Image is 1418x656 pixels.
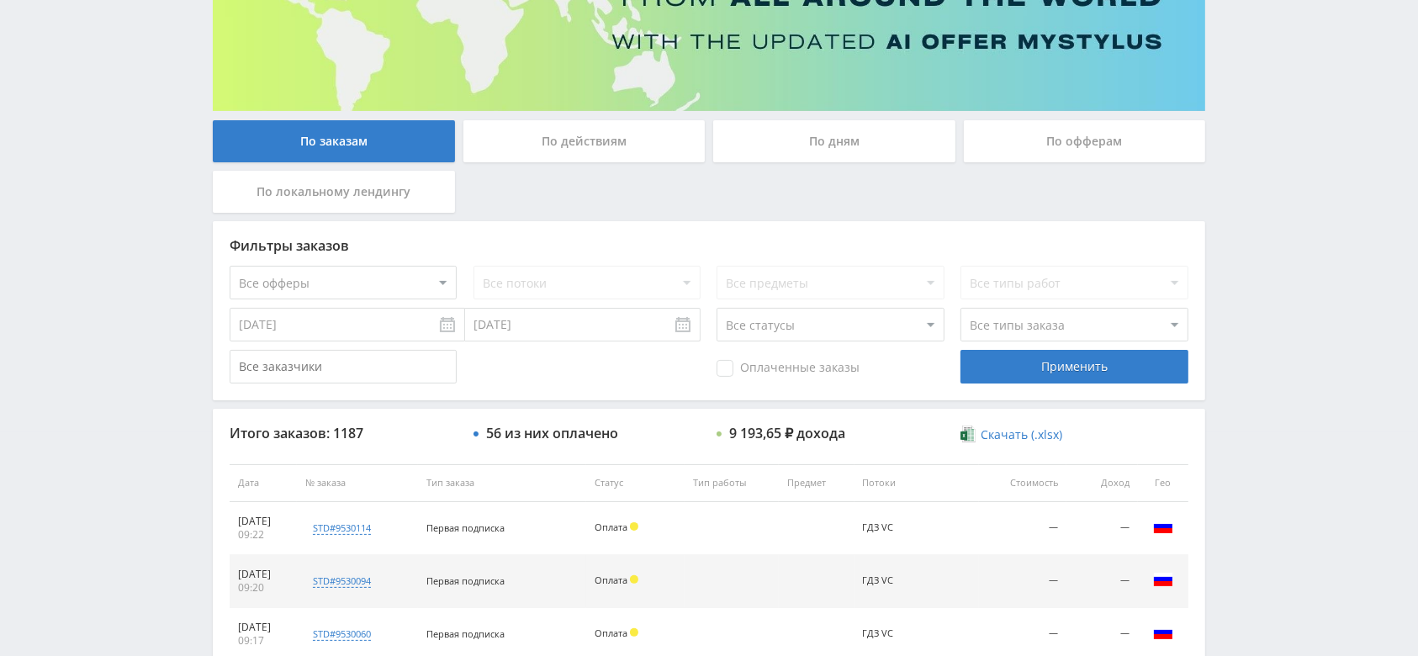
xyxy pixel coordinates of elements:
[486,426,618,441] div: 56 из них оплачено
[463,120,706,162] div: По действиям
[213,120,455,162] div: По заказам
[313,574,371,588] div: std#9530094
[729,426,845,441] div: 9 193,65 ₽ дохода
[595,521,627,533] span: Оплата
[230,426,457,441] div: Итого заказов: 1187
[630,575,638,584] span: Холд
[238,568,288,581] div: [DATE]
[230,464,297,502] th: Дата
[630,628,638,637] span: Холд
[238,515,288,528] div: [DATE]
[238,621,288,634] div: [DATE]
[979,502,1066,555] td: —
[230,238,1188,253] div: Фильтры заказов
[863,575,939,586] div: ГДЗ VC
[779,464,854,502] th: Предмет
[595,627,627,639] span: Оплата
[238,581,288,595] div: 09:20
[713,120,955,162] div: По дням
[426,521,505,534] span: Первая подписка
[313,627,371,641] div: std#9530060
[685,464,779,502] th: Тип работы
[426,574,505,587] span: Первая подписка
[981,428,1062,442] span: Скачать (.xlsx)
[426,627,505,640] span: Первая подписка
[717,360,860,377] span: Оплаченные заказы
[213,171,455,213] div: По локальному лендингу
[297,464,418,502] th: № заказа
[1153,569,1173,590] img: rus.png
[586,464,685,502] th: Статус
[863,522,939,533] div: ГДЗ VC
[960,426,1061,443] a: Скачать (.xlsx)
[855,464,979,502] th: Потоки
[630,522,638,531] span: Холд
[863,628,939,639] div: ГДЗ VC
[1153,622,1173,643] img: rus.png
[238,634,288,648] div: 09:17
[960,350,1188,384] div: Применить
[1066,502,1138,555] td: —
[595,574,627,586] span: Оплата
[1066,464,1138,502] th: Доход
[960,426,975,442] img: xlsx
[1066,555,1138,608] td: —
[979,555,1066,608] td: —
[1153,516,1173,537] img: rus.png
[238,528,288,542] div: 09:22
[418,464,586,502] th: Тип заказа
[230,350,457,384] input: Все заказчики
[964,120,1206,162] div: По офферам
[979,464,1066,502] th: Стоимость
[313,521,371,535] div: std#9530114
[1138,464,1188,502] th: Гео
